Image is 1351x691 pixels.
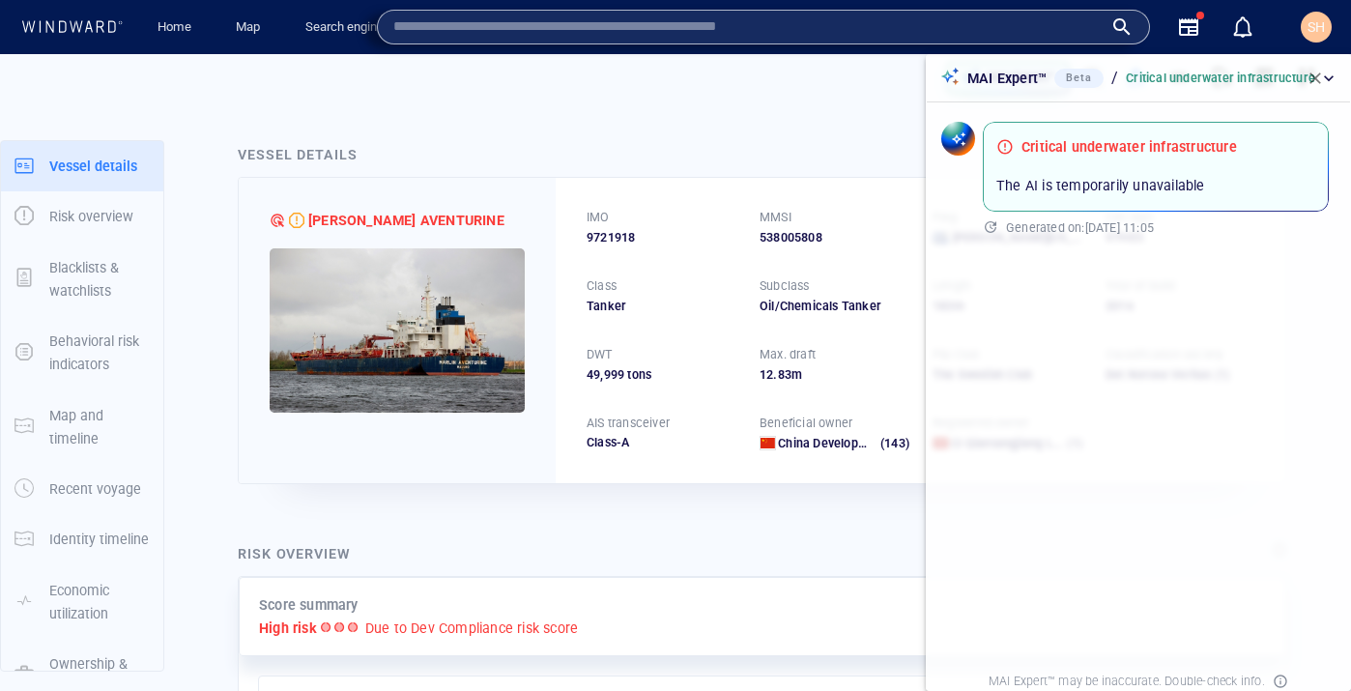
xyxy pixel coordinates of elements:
div: Notification center [1231,15,1254,39]
a: China Development Bank (143) [778,435,909,452]
p: Max. draft [760,346,816,363]
span: MARLIN AVENTURINE [308,209,504,232]
span: Beta [1066,72,1092,84]
button: Map and timeline [1,390,163,465]
p: Economic utilization [49,579,150,626]
div: / [1107,65,1122,91]
p: Due to Dev Compliance risk score [365,617,578,640]
span: 12 [760,367,773,382]
a: Home [150,11,199,44]
p: Risk overview [49,205,133,228]
span: SH [1308,19,1325,35]
span: 9721918 [587,229,635,246]
div: Dev Compliance defined risk: high risk [270,213,285,228]
button: Home [143,11,205,44]
p: AIS transceiver [587,415,670,432]
div: Oil/Chemicals Tanker [760,298,909,315]
p: IMO [587,209,610,226]
img: 5908c4d43b802b0df88fdb40_0 [270,248,525,413]
a: Ownership & management [1,666,163,684]
button: Map [220,11,282,44]
div: Vessel details [238,143,358,166]
button: Blacklists & watchlists [1,243,163,317]
a: Recent voyage [1,479,163,498]
div: [PERSON_NAME] AVENTURINE [308,209,504,232]
p: MAI Expert™ [967,67,1047,90]
div: 538005808 [760,229,909,246]
iframe: Chat [1269,604,1337,677]
div: Risk overview [238,542,351,565]
a: Map and timeline [1,417,163,435]
button: Risk overview [1,191,163,242]
p: Behavioral risk indicators [49,330,150,377]
button: Vessel details [1,141,163,191]
span: . [773,367,777,382]
button: SH [1297,8,1336,46]
button: Economic utilization [1,565,163,640]
button: Identity timeline [1,514,163,564]
div: Moderate risk [289,213,304,228]
div: Tanker [587,298,736,315]
div: Critical underwater infrastructure [1126,70,1338,87]
a: Economic utilization [1,591,163,610]
span: (143) [877,435,909,452]
p: Recent voyage [49,477,141,501]
a: Risk overview [1,207,163,225]
p: Score summary [259,593,359,617]
p: The AI is temporarily unavailable [996,174,1315,197]
a: Map [228,11,274,44]
div: 49,999 tons [587,366,736,384]
p: Beneficial owner [760,415,852,432]
p: High risk [259,617,317,640]
span: China Development Bank [778,436,918,450]
p: Class [587,277,617,295]
a: Search engine [298,11,391,44]
p: Vessel details [49,155,137,178]
span: Class-A [587,435,629,449]
p: Map and timeline [49,404,150,451]
p: Critical underwater infrastructure [1021,135,1237,158]
span: [DATE] 11:05 [1085,220,1154,235]
p: Subclass [760,277,810,295]
a: Vessel details [1,156,163,174]
p: Generated on: [1006,219,1329,237]
p: DWT [587,346,613,363]
span: m [791,367,802,382]
span: 83 [778,367,791,382]
p: Identity timeline [49,528,149,551]
p: Critical underwater infrastructure [1126,70,1315,87]
a: Blacklists & watchlists [1,269,163,287]
a: Behavioral risk indicators [1,343,163,361]
p: MMSI [760,209,791,226]
button: Recent voyage [1,464,163,514]
p: Blacklists & watchlists [49,256,150,303]
a: Identity timeline [1,530,163,548]
button: Behavioral risk indicators [1,316,163,390]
